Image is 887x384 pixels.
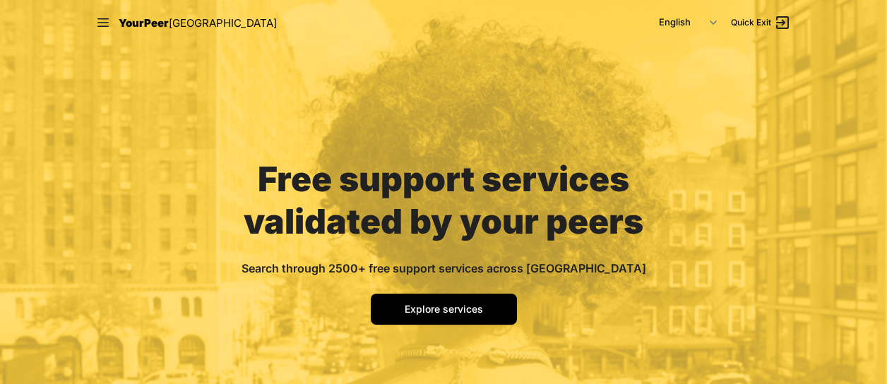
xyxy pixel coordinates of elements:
[244,158,643,242] span: Free support services validated by your peers
[242,261,646,275] span: Search through 2500+ free support services across [GEOGRAPHIC_DATA]
[731,14,791,31] a: Quick Exit
[119,16,169,30] span: YourPeer
[371,294,517,325] a: Explore services
[405,303,483,315] span: Explore services
[169,16,277,30] span: [GEOGRAPHIC_DATA]
[731,17,771,28] span: Quick Exit
[119,14,277,32] a: YourPeer[GEOGRAPHIC_DATA]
